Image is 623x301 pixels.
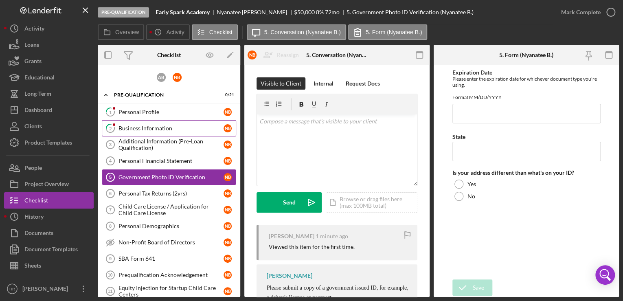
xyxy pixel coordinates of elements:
[102,120,236,136] a: 2Business InformationNB
[118,285,224,298] div: Equity Injection for Startup Child Care Centers
[102,234,236,250] a: Non-Profit Board of DirectorsNB
[595,265,615,285] div: Open Intercom Messenger
[561,4,601,20] div: Mark Complete
[118,158,224,164] div: Personal Financial Statement
[102,283,236,299] a: 11Equity Injection for Startup Child Care CentersNB
[173,73,182,82] div: N B
[294,9,315,15] span: $50,000
[24,134,72,153] div: Product Templates
[348,24,428,40] button: 5. Form (Nyanatee B.)
[4,102,94,118] button: Dashboard
[118,203,224,216] div: Child Care License / Application for Child Care License
[118,272,224,278] div: Prequalification Acknowledgement
[4,257,94,274] button: Sheets
[277,47,299,63] div: Reassign
[224,287,232,295] div: N B
[102,218,236,234] a: 8Personal DemographicsNB
[224,271,232,279] div: N B
[146,24,189,40] button: Activity
[269,233,314,239] div: [PERSON_NAME]
[553,4,619,20] button: Mark Complete
[224,108,232,116] div: N B
[9,287,15,291] text: HR
[107,272,112,277] tspan: 10
[24,102,52,120] div: Dashboard
[4,192,94,209] button: Checklist
[24,192,48,211] div: Checklist
[4,134,94,151] button: Product Templates
[217,9,294,15] div: Nyanatee [PERSON_NAME]
[4,118,94,134] a: Clients
[283,192,296,213] div: Send
[224,189,232,198] div: N B
[118,255,224,262] div: SBA Form 641
[102,202,236,218] a: 7Child Care License / Application for Child Care LicenseNB
[4,53,94,69] button: Grants
[224,173,232,181] div: N B
[467,193,475,200] label: No
[24,86,51,104] div: Long-Term
[4,241,94,257] button: Document Templates
[118,223,224,229] div: Personal Demographics
[24,37,39,55] div: Loans
[257,77,305,90] button: Visible to Client
[306,52,368,58] div: 5. Conversation (Nyanatee B.)
[109,224,112,228] tspan: 8
[346,77,380,90] div: Request Docs
[109,175,112,180] tspan: 5
[452,69,492,76] label: Expiration Date
[102,185,236,202] a: 6Personal Tax Returns (2yrs)NB
[109,142,112,147] tspan: 3
[224,255,232,263] div: N B
[118,174,224,180] div: Government Photo ID Verification
[4,69,94,86] button: Educational
[4,37,94,53] a: Loans
[316,9,324,15] div: 8 %
[4,160,94,176] a: People
[499,52,553,58] div: 5. Form (Nyanatee B.)
[261,77,301,90] div: Visible to Client
[467,181,476,187] label: Yes
[243,47,307,63] button: NBReassign
[156,9,210,15] b: Early Spark Academy
[102,169,236,185] a: 5Government Photo ID VerificationNB
[24,225,53,243] div: Documents
[219,92,234,97] div: 0 / 21
[309,77,338,90] button: Internal
[24,160,42,178] div: People
[452,133,465,140] label: State
[24,53,42,71] div: Grants
[102,153,236,169] a: 4Personal Financial StatementNB
[4,176,94,192] button: Project Overview
[4,209,94,225] button: History
[4,20,94,37] a: Activity
[452,279,492,296] button: Save
[224,157,232,165] div: N B
[102,104,236,120] a: 1Personal ProfileNB
[209,29,233,35] label: Checklist
[224,206,232,214] div: N B
[452,169,601,176] div: Is your address different than what's on your ID?
[115,29,139,35] label: Overview
[118,239,224,246] div: Non-Profit Board of Directors
[4,225,94,241] button: Documents
[166,29,184,35] label: Activity
[24,209,44,227] div: History
[24,69,55,88] div: Educational
[109,207,112,212] tspan: 7
[325,9,340,15] div: 72 mo
[24,118,42,136] div: Clients
[248,51,257,59] div: N B
[157,52,181,58] div: Checklist
[109,109,112,114] tspan: 1
[109,125,112,131] tspan: 2
[342,77,384,90] button: Request Docs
